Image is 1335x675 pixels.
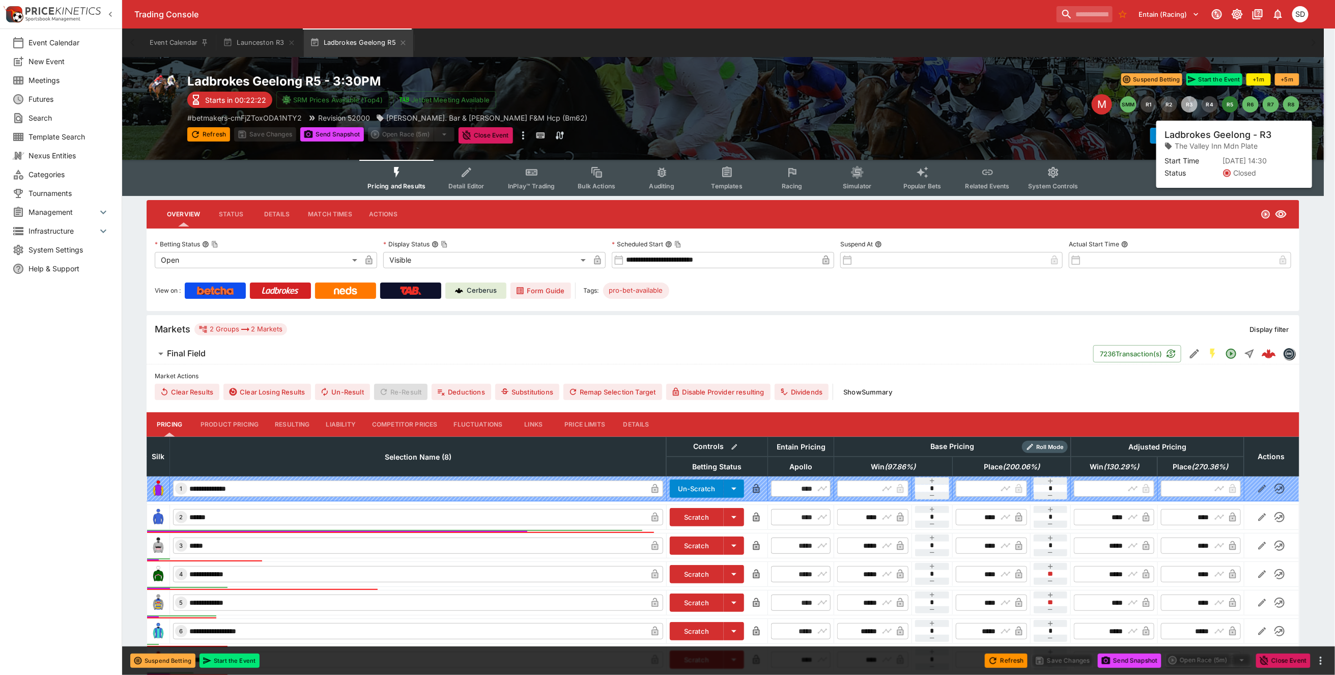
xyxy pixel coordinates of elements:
button: Scratch [670,565,724,583]
th: Silk [147,437,170,476]
span: Win [860,461,927,473]
button: Disable Provider resulting [666,384,771,400]
span: Selection Name (8) [374,451,463,463]
button: Details [254,202,300,227]
button: Resulting [267,412,318,437]
button: Toggle light/dark mode [1228,5,1246,23]
label: Market Actions [155,369,1291,384]
span: Templates [712,182,743,190]
div: 2 Groups 2 Markets [198,323,283,335]
button: Suspend Betting [1121,73,1182,86]
a: Form Guide [510,283,571,299]
span: Popular Bets [903,182,942,190]
button: Un-Scratch [670,480,724,498]
button: Close Event [1256,654,1311,668]
img: Neds [334,287,357,295]
button: Dividends [775,384,829,400]
span: New Event [29,56,109,67]
img: runner 1 [150,481,166,497]
button: Liability [318,412,364,437]
button: Product Pricing [192,412,267,437]
p: Auto-Save [1263,130,1295,141]
span: Pricing and Results [367,182,425,190]
img: PriceKinetics Logo [3,4,23,24]
button: Deductions [432,384,491,400]
em: ( 97.86 %) [885,461,916,473]
button: Clear Results [155,384,219,400]
a: 08c2dda4-2782-438f-a3f3-bfdee7608e1c [1259,344,1279,364]
div: Open [155,252,361,268]
button: R5 [1222,96,1238,112]
em: ( 200.06 %) [1003,461,1040,473]
span: Racing [782,182,803,190]
button: Straight [1240,345,1259,363]
img: horse_racing.png [147,73,179,106]
img: betmakers [1284,348,1295,359]
span: 6 [178,628,185,635]
p: Revision 52000 [318,112,370,123]
label: Tags: [584,283,599,299]
div: Frankie. Bar & Eatery F&M Hcp (Bm62) [376,112,587,123]
span: Auditing [649,182,674,190]
nav: pagination navigation [1120,96,1299,112]
button: Edit Detail [1185,345,1204,363]
p: Betting Status [155,240,200,248]
button: Refresh [187,127,230,142]
span: Place [1162,461,1240,473]
button: SRM Prices Available (Top4) [276,91,389,108]
button: Select Tenant [1133,6,1206,22]
div: Event type filters [359,160,1086,196]
button: Pricing [147,412,192,437]
button: Notifications [1269,5,1287,23]
img: jetbet-logo.svg [399,95,409,105]
button: R4 [1202,96,1218,112]
button: R3 [1181,96,1198,112]
p: Copy To Clipboard [187,112,302,123]
span: Management [29,207,97,217]
img: runner 5 [150,595,166,611]
button: Open [1222,345,1240,363]
div: 08c2dda4-2782-438f-a3f3-bfdee7608e1c [1262,347,1276,361]
p: Suspend At [840,240,873,248]
img: logo-cerberus--red.svg [1262,347,1276,361]
img: runner 2 [150,509,166,525]
span: Place [973,461,1051,473]
div: split button [1166,653,1252,667]
button: +5m [1275,73,1299,86]
span: 2 [178,514,185,521]
button: Price Limits [556,412,613,437]
button: SGM Enabled [1204,345,1222,363]
span: Related Events [965,182,1010,190]
span: Roll Mode [1032,443,1068,452]
button: Links [510,412,556,437]
p: Scheduled Start [612,240,663,248]
span: Event Calendar [29,37,109,48]
button: more [1315,655,1327,667]
span: System Settings [29,244,109,255]
button: Details [613,412,659,437]
button: Send Snapshot [300,127,364,142]
button: Scratch [670,594,724,612]
span: Help & Support [29,263,109,274]
button: Connected to PK [1208,5,1226,23]
button: Launceston R3 [217,29,301,57]
button: Jetbet Meeting Available [393,91,496,108]
span: Infrastructure [29,226,97,236]
button: R2 [1161,96,1177,112]
button: Clear Losing Results [223,384,311,400]
button: R8 [1283,96,1299,112]
span: 5 [178,599,185,606]
p: Starts in 00:22:22 [205,95,266,105]
img: Cerberus [455,287,463,295]
label: View on : [155,283,181,299]
span: 1 [178,485,185,492]
span: 3 [178,542,185,549]
span: Meetings [29,75,109,86]
p: Override [1215,130,1241,141]
span: Bulk Actions [578,182,615,190]
button: R1 [1141,96,1157,112]
img: Sportsbook Management [25,17,80,21]
button: No Bookmarks [1115,6,1131,22]
p: Cerberus [467,286,497,296]
button: Bulk edit [728,440,741,454]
